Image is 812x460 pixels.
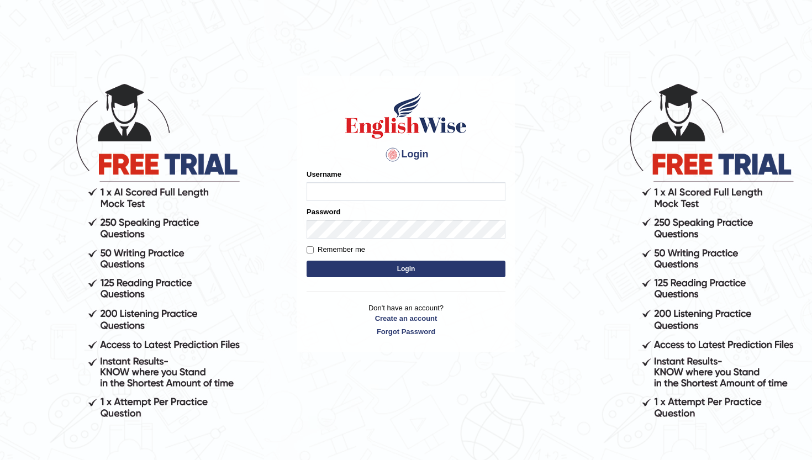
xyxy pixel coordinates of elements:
[307,261,505,277] button: Login
[307,146,505,163] h4: Login
[307,207,340,217] label: Password
[307,246,314,253] input: Remember me
[307,303,505,337] p: Don't have an account?
[307,326,505,337] a: Forgot Password
[307,169,341,179] label: Username
[307,244,365,255] label: Remember me
[343,91,469,140] img: Logo of English Wise sign in for intelligent practice with AI
[307,313,505,324] a: Create an account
